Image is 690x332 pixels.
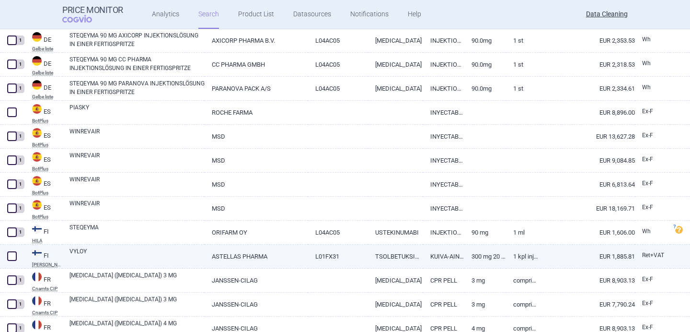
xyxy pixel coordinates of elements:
a: INJEKTIONSLSG. [423,29,464,52]
a: 1 ST [506,53,540,76]
a: PARANOVA PACK A/S [205,77,308,100]
a: DEDEGelbe liste [25,79,62,99]
a: 300 mg 20 mg/ml [464,245,506,268]
a: 3 mg [464,269,506,292]
img: Spain [32,200,42,210]
img: Spain [32,152,42,162]
a: ESESBotPlus [25,175,62,195]
a: INJEKTIONESTE, LIUOS, ESITAYTETTY RUISKU [423,221,464,244]
div: 1 [16,299,24,309]
div: 1 [16,179,24,189]
a: INJEKTIONSLSG. [423,53,464,76]
a: INYECTABLE SUBCUTÁNEO [423,197,464,220]
div: 1 [16,83,24,93]
a: EUR 7,790.24 [540,293,635,316]
a: 3 mg [464,293,506,316]
a: INJEKTIONSLSG. [423,77,464,100]
span: Wholesale price without VAT [642,60,651,67]
a: JANSSEN-CILAG [205,269,308,292]
a: ESESBotPlus [25,199,62,219]
a: INYECTABLE SUBCUTÁNEO [423,173,464,196]
div: 1 [16,203,24,213]
span: Ex-factory price [642,276,653,283]
a: EUR 13,627.28 [540,125,635,148]
span: Wholesale price without VAT [642,84,651,91]
img: Finland [32,248,42,258]
a: ASTELLAS PHARMA [205,245,308,268]
span: Ex-factory price [642,324,653,331]
a: CPR PELL [423,293,464,316]
img: France [32,320,42,330]
a: MSD [205,197,308,220]
div: 1 [16,59,24,69]
a: [MEDICAL_DATA] ([MEDICAL_DATA]) 3 MG [69,295,205,312]
span: Ex-factory price [642,204,653,211]
span: ? [671,224,677,230]
abbr: KELA — Pharmaceutical Database of medicinal products maintained by Kela, Finland. [32,262,62,267]
a: L01FX31 [308,245,368,268]
a: 1 ST [506,29,540,52]
a: EUR 2,318.53 [540,53,635,76]
a: CPR PELL [423,269,464,292]
a: [MEDICAL_DATA] ([MEDICAL_DATA]) 3 MG [69,271,205,288]
a: FRFRCnamts CIP [25,295,62,315]
a: DEDEGelbe liste [25,31,62,51]
img: Germany [32,32,42,42]
a: L04AC05 [308,221,368,244]
a: 90.0mg [464,77,506,100]
a: Price MonitorCOGVIO [62,5,123,24]
div: 1 [16,275,24,285]
span: Wholesale price without VAT [642,228,651,235]
span: Ex-factory price [642,300,653,307]
a: PIASKY [69,103,205,120]
a: [MEDICAL_DATA] [368,29,423,52]
span: Ex-factory price [642,132,653,139]
a: MSD [205,125,308,148]
a: COMPRIMÉS PELLICULÉS EN FLACON (PEHD) (B/56) [506,293,540,316]
a: COMPRIMÉS PELLICULÉS EN FLACON (PEHD) (B/84) [506,269,540,292]
a: ROCHE FARMA [205,101,308,124]
img: Spain [32,176,42,186]
span: Wholesale price without VAT [642,36,651,43]
a: INYECTABLE SUBCUTÁNEO [423,125,464,148]
img: France [32,272,42,282]
a: Wh [635,33,670,47]
img: Spain [32,128,42,138]
a: FIFIHILA [25,223,62,243]
a: 1 ml [506,221,540,244]
abbr: HILA — List of medicinal products published by the Ministry of Social Affairs and Health, Finland. [32,238,62,243]
a: Ex-F [635,177,670,191]
a: Ex-F [635,201,670,215]
a: STEQEYMA 90 MG PARANOVA INJEKTIONSLÖSUNG IN EINER FERTIGSPRITZE [69,79,205,96]
div: 1 [16,227,24,237]
a: STEQEYMA 90 MG AXICORP INJEKTIONSLÖSUNG IN EINER FERTIGSPRITZE [69,31,205,48]
img: Germany [32,56,42,66]
a: STEQEYMA [69,223,205,240]
a: ESESBotPlus [25,127,62,147]
a: WINREVAIR [69,199,205,216]
abbr: Gelbe liste — Gelbe Liste online database by Medizinische Medien Informations GmbH (MMI), Germany [32,95,62,99]
a: STEQEYMA 90 MG CC PHARMA INJEKTIONSLÖSUNG IN EINER FERTIGSPRITZE [69,55,205,72]
img: Germany [32,80,42,90]
span: Ex-factory price [642,108,653,115]
a: EUR 6,813.64 [540,173,635,196]
a: ORIFARM OY [205,221,308,244]
a: 1 ST [506,77,540,100]
a: ESESBotPlus [25,103,62,123]
a: USTEKINUMABI [368,221,423,244]
a: ESESBotPlus [25,151,62,171]
a: MSD [205,173,308,196]
a: WINREVAIR [69,175,205,192]
a: EUR 1,606.00 [540,221,635,244]
a: Wh [635,57,670,71]
a: Ex-F [635,273,670,287]
a: Wh [635,81,670,95]
a: CC PHARMA GMBH [205,53,308,76]
a: EUR 2,353.53 [540,29,635,52]
strong: Price Monitor [62,5,123,15]
a: 90.0mg [464,29,506,52]
a: [MEDICAL_DATA] [368,53,423,76]
a: VYLOY [69,247,205,264]
abbr: BotPlus — Online database developed by the General Council of Official Associations of Pharmacist... [32,119,62,123]
a: MSD [205,149,308,172]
